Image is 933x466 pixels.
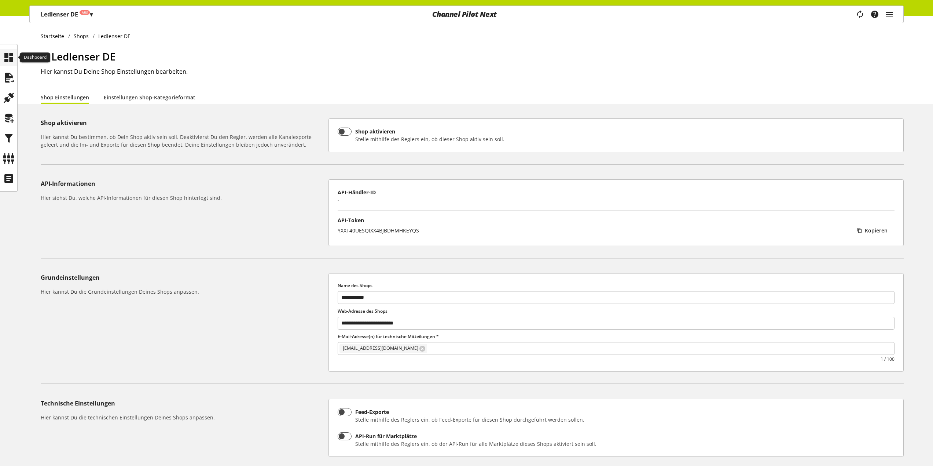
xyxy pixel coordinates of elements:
[41,288,326,296] h6: Hier kannst Du die Grundeinstellungen Deines Shops anpassen.
[29,5,904,23] nav: main navigation
[355,416,584,423] div: Stelle mithilfe des Reglers ein, ob Feed-Exporte für diesen Shop durchgeführt werden sollen.
[51,49,116,63] span: Ledlenser DE
[41,273,326,282] h5: Grundeinstellungen
[881,356,895,363] small: 1 / 100
[338,216,895,224] p: API-Token
[41,179,326,188] h5: API-Informationen
[338,308,387,314] span: Web-Adresse des Shops
[41,32,68,40] a: Startseite
[41,194,326,202] h6: Hier siehst Du, welche API-Informationen für diesen Shop hinterlegt sind.
[355,432,596,440] div: API-Run für Marktplätze
[41,93,89,101] a: Shop Einstellungen
[90,10,93,18] span: ▾
[338,282,372,289] span: Name des Shops
[338,196,339,204] div: -
[355,128,504,135] div: Shop aktivieren
[41,414,326,421] h6: Hier kannst Du die technischen Einstellungen Deines Shops anpassen.
[355,440,596,448] div: Stelle mithilfe des Reglers ein, ob der API-Run für alle Marktplätze dieses Shops aktiviert sein ...
[41,67,904,76] h2: Hier kannst Du Deine Shop Einstellungen bearbeiten.
[865,227,888,234] span: Kopieren
[41,399,326,408] h5: Technische Einstellungen
[854,224,895,237] button: Kopieren
[41,10,93,19] p: Ledlenser DE
[41,118,326,127] h5: Shop aktivieren
[338,188,895,196] p: API-Händler-ID
[104,93,195,101] a: Einstellungen Shop-Kategorieformat
[338,333,895,340] label: E-Mail-Adresse(n) für technische Mitteilungen *
[82,10,88,15] span: Aus
[343,345,418,352] span: [EMAIL_ADDRESS][DOMAIN_NAME]
[41,133,326,148] h6: Hier kannst Du bestimmen, ob Dein Shop aktiv sein soll. Deaktivierst Du den Regler, werden alle K...
[20,52,50,63] div: Dashboard
[338,227,419,234] div: YXXT40UESQIXX4BJBDHMHKEYQS
[355,135,504,143] div: Stelle mithilfe des Reglers ein, ob dieser Shop aktiv sein soll.
[70,32,93,40] a: Shops
[355,408,584,416] div: Feed-Exporte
